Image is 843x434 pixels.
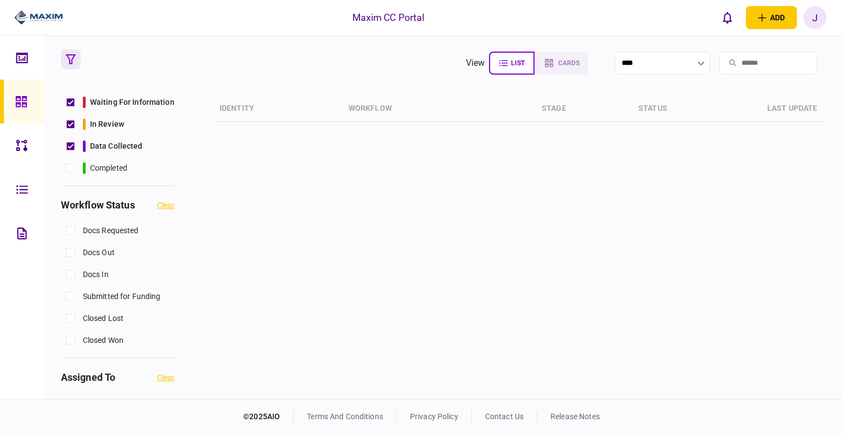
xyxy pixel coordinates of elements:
[90,119,124,130] span: in review
[83,225,139,236] span: Docs Requested
[90,162,127,174] span: completed
[550,412,600,421] a: release notes
[343,96,536,122] th: workflow
[90,140,143,152] span: data collected
[61,200,135,210] h3: workflow status
[243,411,294,422] div: © 2025 AIO
[466,57,485,70] div: view
[14,9,63,26] img: client company logo
[157,201,175,210] button: clear
[558,59,580,67] span: cards
[83,291,161,302] span: Submitted for Funding
[83,269,109,280] span: Docs In
[352,10,425,25] div: Maxim CC Portal
[83,335,123,346] span: Closed Won
[410,412,458,421] a: privacy policy
[307,412,383,421] a: terms and conditions
[762,96,826,122] th: last update
[535,52,588,75] button: cards
[61,373,115,382] h3: assigned to
[536,96,633,122] th: stage
[214,96,343,122] th: identity
[633,96,762,122] th: status
[716,6,739,29] button: open notifications list
[485,412,524,421] a: contact us
[489,52,535,75] button: list
[803,6,827,29] button: J
[157,373,175,382] button: clear
[83,247,115,258] span: Docs Out
[83,313,123,324] span: Closed Lost
[511,59,525,67] span: list
[746,6,797,29] button: open adding identity options
[90,97,175,108] span: waiting for information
